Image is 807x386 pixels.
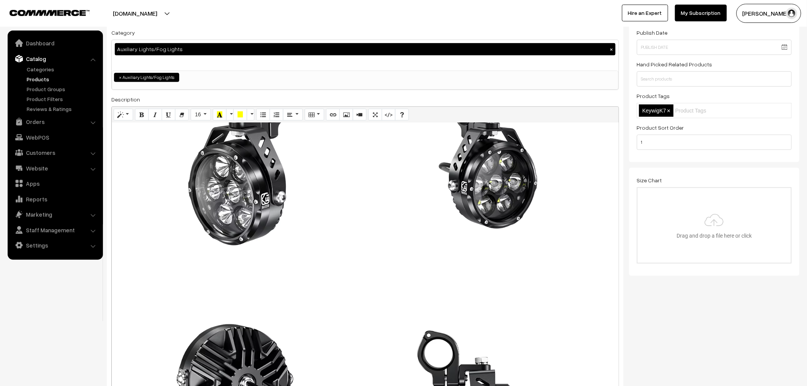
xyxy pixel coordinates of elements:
button: Table [305,109,324,121]
a: Orders [10,115,100,129]
li: Auxiliary Lights/Fog Lights [114,73,179,82]
button: × [608,46,615,53]
label: Size Chart [637,176,662,184]
a: Staff Management [10,223,100,237]
button: Video [353,109,367,121]
input: Publish Date [637,40,792,55]
span: × [667,108,670,114]
button: Unordered list (CTRL+SHIFT+NUM7) [256,109,270,121]
a: Catalog [10,52,100,66]
a: Dashboard [10,36,100,50]
a: My Subscription [675,5,727,21]
a: Website [10,161,100,175]
button: Remove Font Style (CTRL+\) [175,109,189,121]
button: Ordered list (CTRL+SHIFT+NUM8) [270,109,283,121]
a: Marketing [10,207,100,221]
button: More Color [247,109,254,121]
a: WebPOS [10,130,100,144]
a: Hire an Expert [622,5,668,21]
button: Italic (CTRL+I) [148,109,162,121]
img: 17445555398572H52f166a387ad424f93feaa524f6ea8a9E.avif [116,42,365,291]
button: Help [395,109,409,121]
a: Apps [10,177,100,190]
a: Products [25,75,100,83]
span: × [119,74,122,81]
a: Product Groups [25,85,100,93]
button: Full Screen [368,109,382,121]
a: Customers [10,146,100,159]
img: COMMMERCE [10,10,90,16]
button: [PERSON_NAME] [736,4,801,23]
label: Publish Date [637,29,668,37]
button: Font Size [191,109,211,121]
button: Bold (CTRL+B) [135,109,149,121]
button: More Color [226,109,234,121]
label: Category [111,29,135,37]
button: Underline (CTRL+U) [162,109,175,121]
img: 17445555627022Ha20588e67a1749529b342f1571bbe4ebB.avif [365,42,614,291]
label: Product Sort Order [637,124,684,132]
a: Categories [25,65,100,73]
label: Hand Picked Related Products [637,60,712,68]
a: Settings [10,238,100,252]
button: Code View [382,109,395,121]
label: Product Tags [637,92,670,100]
button: Style [114,109,133,121]
span: 16 [195,111,201,117]
span: KeywigK7 [643,108,666,114]
button: Recent Color [213,109,227,121]
label: Description [111,95,140,103]
button: Link (CTRL+K) [326,109,340,121]
a: Reports [10,192,100,206]
a: Product Filters [25,95,100,103]
input: Product Tags [675,107,742,115]
input: Enter Number [637,135,792,150]
div: Auxiliary Lights/Fog Lights [115,43,616,55]
input: Search products [637,71,792,87]
img: user [786,8,797,19]
button: Paragraph [283,109,302,121]
button: Picture [339,109,353,121]
a: COMMMERCE [10,8,76,17]
a: Reviews & Ratings [25,105,100,113]
button: [DOMAIN_NAME] [86,4,184,23]
button: Background Color [233,109,247,121]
